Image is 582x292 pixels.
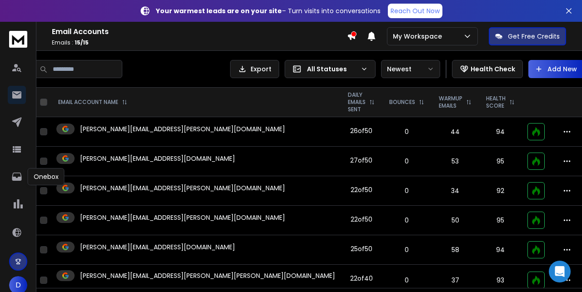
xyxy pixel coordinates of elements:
[431,206,479,235] td: 50
[508,32,560,41] p: Get Free Credits
[230,60,279,78] button: Export
[350,156,372,165] div: 27 of 50
[307,64,357,74] p: All Statuses
[80,124,285,134] p: [PERSON_NAME][EMAIL_ADDRESS][PERSON_NAME][DOMAIN_NAME]
[387,186,426,195] p: 0
[391,6,440,15] p: Reach Out Now
[28,168,65,185] div: Onebox
[393,32,446,41] p: My Workspace
[80,213,285,222] p: [PERSON_NAME][EMAIL_ADDRESS][PERSON_NAME][DOMAIN_NAME]
[387,245,426,254] p: 0
[452,60,523,78] button: Health Check
[58,99,127,106] div: EMAIL ACCOUNT NAME
[350,274,373,283] div: 22 of 40
[479,117,522,147] td: 94
[479,235,522,265] td: 94
[52,39,347,46] p: Emails :
[351,215,372,224] div: 22 of 50
[156,6,381,15] p: – Turn visits into conversations
[9,31,27,48] img: logo
[431,235,479,265] td: 58
[486,95,506,109] p: HEALTH SCORE
[80,271,335,280] p: [PERSON_NAME][EMAIL_ADDRESS][PERSON_NAME][PERSON_NAME][DOMAIN_NAME]
[348,91,366,113] p: DAILY EMAILS SENT
[479,176,522,206] td: 92
[489,27,566,45] button: Get Free Credits
[387,157,426,166] p: 0
[549,261,571,282] div: Open Intercom Messenger
[471,64,515,74] p: Health Check
[80,154,235,163] p: [PERSON_NAME][EMAIL_ADDRESS][DOMAIN_NAME]
[350,126,372,135] div: 26 of 50
[479,147,522,176] td: 95
[381,60,440,78] button: Newest
[52,26,347,37] h1: Email Accounts
[387,276,426,285] p: 0
[439,95,462,109] p: WARMUP EMAILS
[431,117,479,147] td: 44
[156,6,282,15] strong: Your warmest leads are on your site
[388,4,442,18] a: Reach Out Now
[387,216,426,225] p: 0
[80,243,235,252] p: [PERSON_NAME][EMAIL_ADDRESS][DOMAIN_NAME]
[80,183,285,193] p: [PERSON_NAME][EMAIL_ADDRESS][PERSON_NAME][DOMAIN_NAME]
[351,185,372,194] div: 22 of 50
[431,147,479,176] td: 53
[351,244,372,253] div: 25 of 50
[431,176,479,206] td: 34
[389,99,415,106] p: BOUNCES
[75,39,89,46] span: 15 / 15
[479,206,522,235] td: 95
[387,127,426,136] p: 0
